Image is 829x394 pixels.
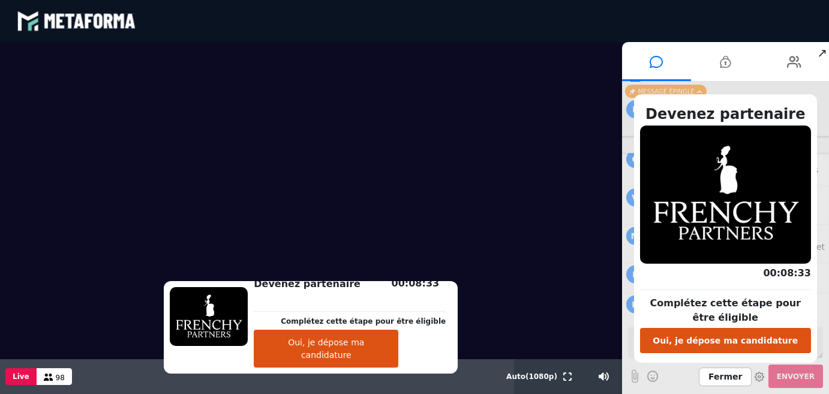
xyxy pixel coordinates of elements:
h2: Devenez partenaire [640,103,812,125]
span: ↗ [815,42,829,64]
button: Live [5,368,37,385]
span: Fermer [699,368,752,386]
button: Oui, je dépose ma candidature [254,330,398,368]
button: Auto(1080p) [504,359,560,394]
img: 1758176636418-X90kMVC3nBIL3z60WzofmoLaWTDHBoMX.png [170,287,248,346]
p: Complétez cette étape pour être éligible [640,296,812,325]
h2: Devenez partenaire [254,277,446,291]
span: 00:08:33 [763,267,811,279]
span: Auto ( 1080 p) [506,372,557,381]
p: Complétez cette étape pour être éligible [281,316,446,327]
span: 00:08:33 [392,277,440,289]
button: Oui, je dépose ma candidature [640,328,812,353]
span: 98 [56,374,65,382]
img: 1758176636418-X90kMVC3nBIL3z60WzofmoLaWTDHBoMX.png [640,126,812,264]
